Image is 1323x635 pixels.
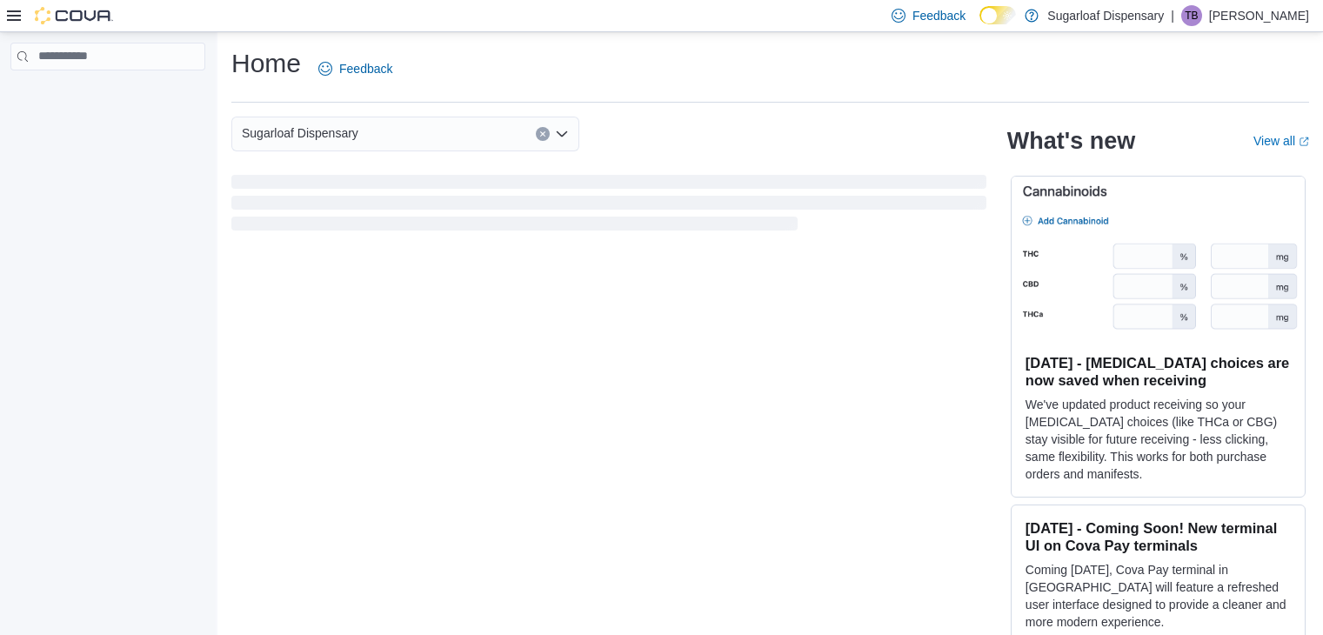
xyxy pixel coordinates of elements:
svg: External link [1299,137,1309,147]
p: We've updated product receiving so your [MEDICAL_DATA] choices (like THCa or CBG) stay visible fo... [1026,396,1291,483]
span: Feedback [339,60,392,77]
span: Sugarloaf Dispensary [242,123,358,144]
span: TB [1185,5,1198,26]
span: Dark Mode [979,24,980,25]
img: Cova [35,7,113,24]
button: Clear input [536,127,550,141]
p: [PERSON_NAME] [1209,5,1309,26]
span: Loading [231,178,986,234]
h3: [DATE] - Coming Soon! New terminal UI on Cova Pay terminals [1026,519,1291,554]
a: View allExternal link [1253,134,1309,148]
nav: Complex example [10,74,205,116]
h1: Home [231,46,301,81]
p: Coming [DATE], Cova Pay terminal in [GEOGRAPHIC_DATA] will feature a refreshed user interface des... [1026,561,1291,631]
span: Feedback [912,7,966,24]
p: Sugarloaf Dispensary [1047,5,1164,26]
p: | [1171,5,1174,26]
h3: [DATE] - [MEDICAL_DATA] choices are now saved when receiving [1026,354,1291,389]
div: Trevor Bjerke [1181,5,1202,26]
button: Open list of options [555,127,569,141]
input: Dark Mode [979,6,1016,24]
a: Feedback [311,51,399,86]
h2: What's new [1007,127,1135,155]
